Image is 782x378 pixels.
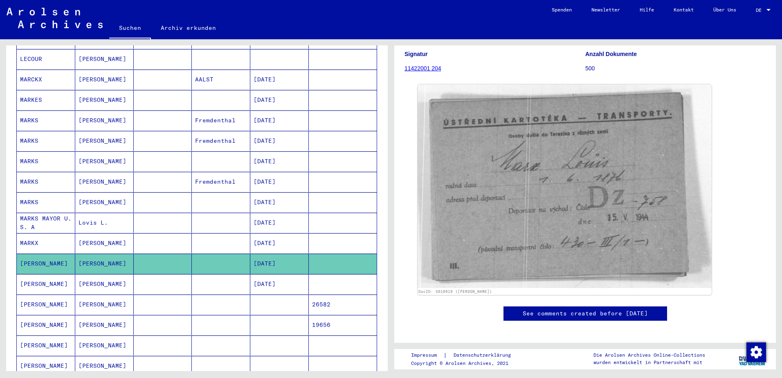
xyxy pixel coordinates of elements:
[75,315,134,335] mat-cell: [PERSON_NAME]
[7,8,103,28] img: Arolsen_neg.svg
[250,70,309,90] mat-cell: [DATE]
[17,213,75,233] mat-cell: MARKS MAYOR U. S. A
[75,254,134,274] mat-cell: [PERSON_NAME]
[75,274,134,294] mat-cell: [PERSON_NAME]
[585,51,637,57] b: Anzahl Dokumente
[746,342,766,362] img: Zustimmung ändern
[250,151,309,171] mat-cell: [DATE]
[250,172,309,192] mat-cell: [DATE]
[411,351,443,360] a: Impressum
[404,51,428,57] b: Signatur
[17,315,75,335] mat-cell: [PERSON_NAME]
[17,131,75,151] mat-cell: MARKS
[250,274,309,294] mat-cell: [DATE]
[411,351,521,360] div: |
[309,295,377,315] mat-cell: 26582
[250,213,309,233] mat-cell: [DATE]
[75,356,134,376] mat-cell: [PERSON_NAME]
[250,254,309,274] mat-cell: [DATE]
[75,49,134,69] mat-cell: [PERSON_NAME]
[75,335,134,355] mat-cell: [PERSON_NAME]
[75,213,134,233] mat-cell: Lovis L.
[250,233,309,253] mat-cell: [DATE]
[17,233,75,253] mat-cell: MARKX
[593,351,705,359] p: Die Arolsen Archives Online-Collections
[192,110,250,130] mat-cell: Fremdenthal
[593,359,705,366] p: wurden entwickelt in Partnerschaft mit
[418,84,712,288] img: 001.jpg
[75,151,134,171] mat-cell: [PERSON_NAME]
[250,192,309,212] mat-cell: [DATE]
[585,64,766,73] p: 500
[151,18,226,38] a: Archiv erkunden
[109,18,151,39] a: Suchen
[75,192,134,212] mat-cell: [PERSON_NAME]
[17,49,75,69] mat-cell: LECOUR
[309,315,377,335] mat-cell: 19656
[447,351,521,360] a: Datenschutzerklärung
[75,131,134,151] mat-cell: [PERSON_NAME]
[17,295,75,315] mat-cell: [PERSON_NAME]
[17,192,75,212] mat-cell: MARKS
[250,110,309,130] mat-cell: [DATE]
[192,131,250,151] mat-cell: Fremdenthal
[17,274,75,294] mat-cell: [PERSON_NAME]
[75,70,134,90] mat-cell: [PERSON_NAME]
[17,110,75,130] mat-cell: MARKS
[411,360,521,367] p: Copyright © Arolsen Archives, 2021
[75,110,134,130] mat-cell: [PERSON_NAME]
[75,295,134,315] mat-cell: [PERSON_NAME]
[75,233,134,253] mat-cell: [PERSON_NAME]
[418,289,492,294] a: DocID: 5010919 ([PERSON_NAME])
[250,90,309,110] mat-cell: [DATE]
[17,356,75,376] mat-cell: [PERSON_NAME]
[75,172,134,192] mat-cell: [PERSON_NAME]
[17,70,75,90] mat-cell: MARCKX
[192,172,250,192] mat-cell: Fremdenthal
[17,90,75,110] mat-cell: MARKES
[523,309,648,318] a: See comments created before [DATE]
[192,70,250,90] mat-cell: AALST
[17,151,75,171] mat-cell: MARKS
[404,65,441,72] a: 11422001 204
[756,7,765,13] span: DE
[17,254,75,274] mat-cell: [PERSON_NAME]
[17,335,75,355] mat-cell: [PERSON_NAME]
[250,131,309,151] mat-cell: [DATE]
[737,349,768,369] img: yv_logo.png
[17,172,75,192] mat-cell: MARKS
[75,90,134,110] mat-cell: [PERSON_NAME]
